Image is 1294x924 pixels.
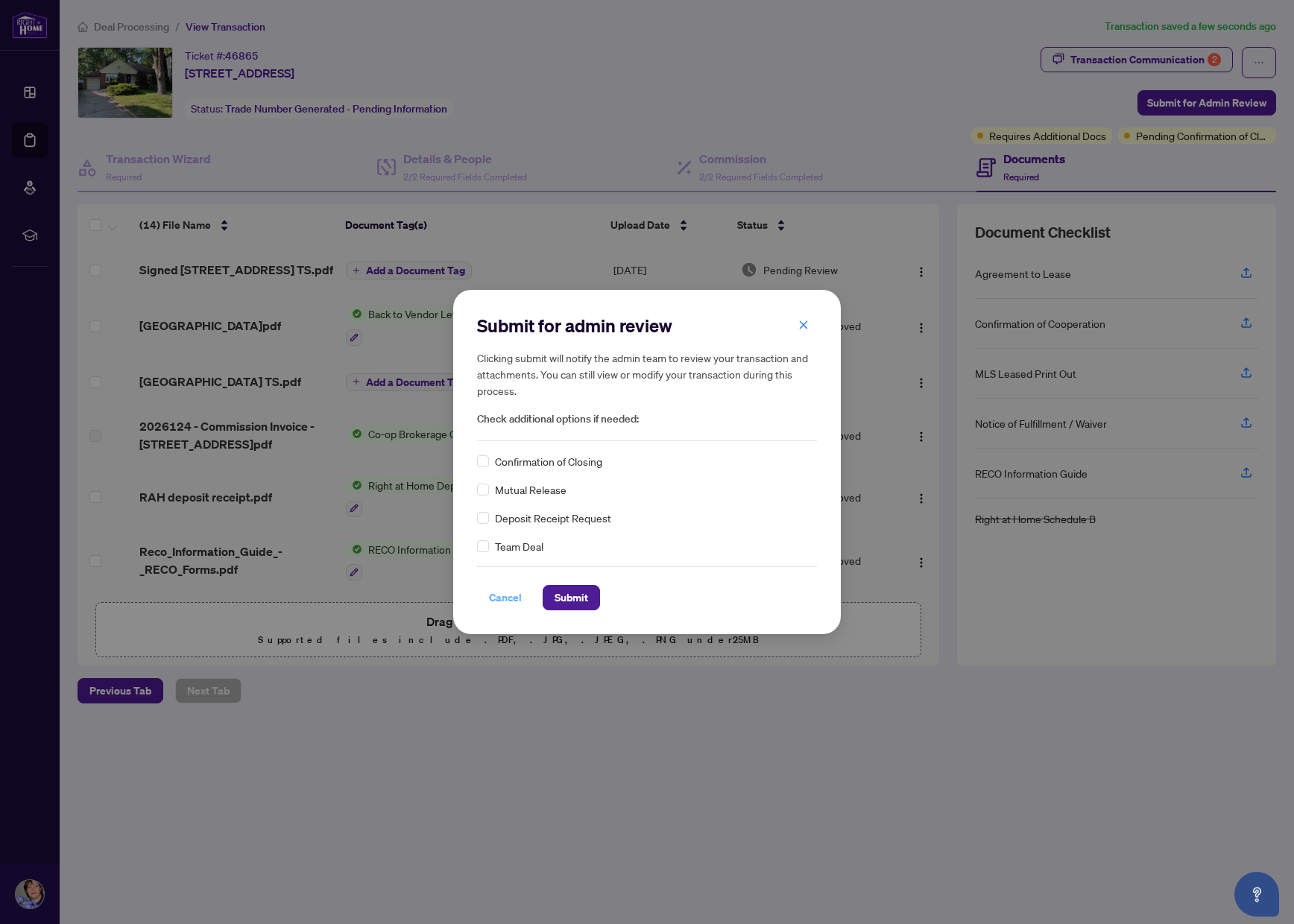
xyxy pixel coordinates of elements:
button: Cancel [477,585,534,610]
span: Cancel [489,586,522,610]
h5: Clicking submit will notify the admin team to review your transaction and attachments. You can st... [477,349,817,399]
span: close [798,320,809,330]
span: Team Deal [495,538,543,554]
span: Deposit Receipt Request [495,510,611,526]
span: Confirmation of Closing [495,453,602,469]
button: Submit [543,585,600,610]
h2: Submit for admin review [477,314,817,338]
span: Mutual Release [495,481,566,498]
button: Open asap [1234,872,1279,917]
span: Submit [555,586,588,610]
span: Check additional options if needed: [477,411,817,428]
